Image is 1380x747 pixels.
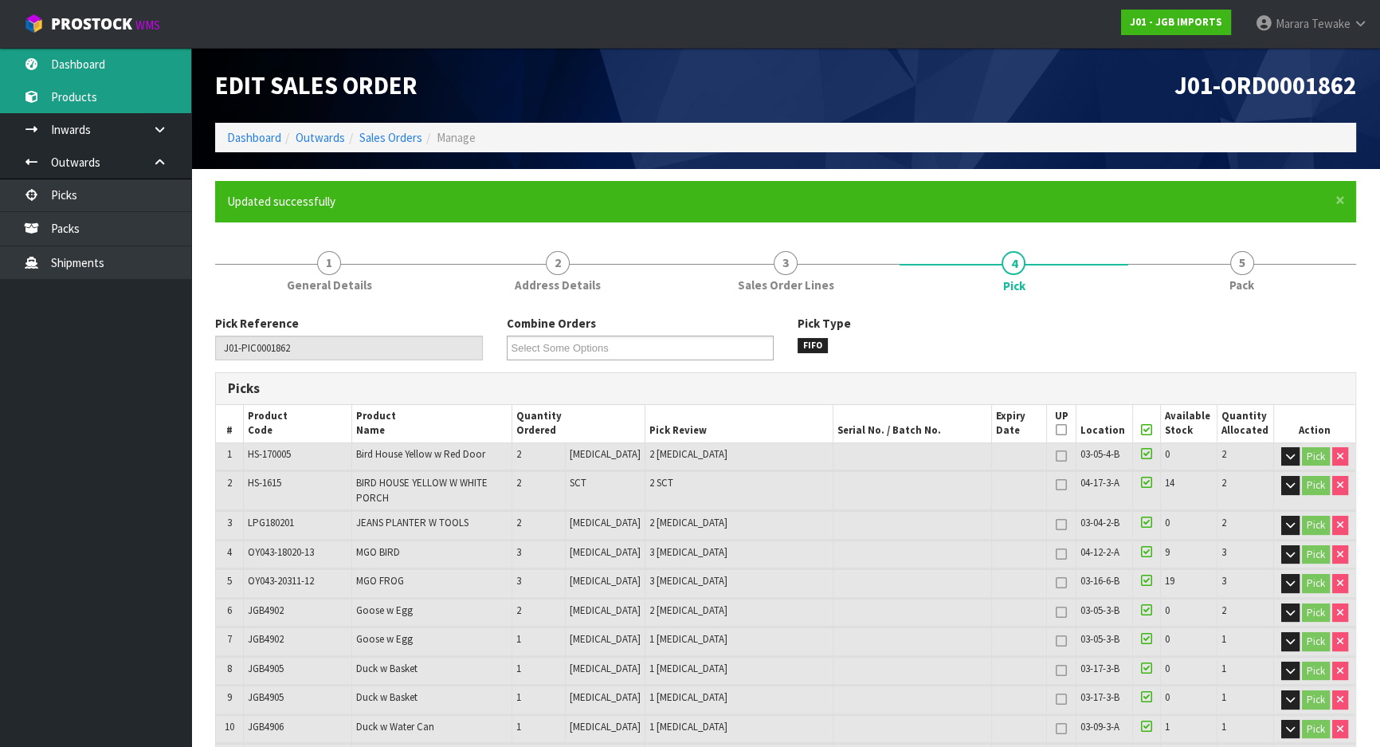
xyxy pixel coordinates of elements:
span: 03-05-3-B [1080,603,1119,617]
span: [MEDICAL_DATA] [570,447,641,461]
button: Pick [1302,574,1330,593]
span: 6 [227,603,232,617]
span: 3 [516,574,521,588]
span: 4 [1002,251,1025,275]
span: Manage [437,130,476,145]
th: Pick Review [645,405,833,442]
span: 2 [MEDICAL_DATA] [649,603,727,617]
th: Action [1274,405,1355,442]
th: Quantity Allocated [1217,405,1274,442]
span: 8 [227,662,232,675]
span: SCT [570,476,586,489]
span: OY043-18020-13 [248,545,314,559]
button: Pick [1302,720,1330,739]
span: 0 [1165,632,1170,646]
span: 1 [MEDICAL_DATA] [649,690,727,704]
span: 03-17-3-B [1080,690,1119,704]
span: 1 [317,251,341,275]
span: 2 [546,251,570,275]
button: Pick [1302,447,1330,466]
span: 03-09-3-A [1080,720,1119,733]
span: [MEDICAL_DATA] [570,516,641,529]
span: Address Details [515,277,601,293]
th: Product Name [352,405,512,442]
span: [MEDICAL_DATA] [570,545,641,559]
span: 2 [MEDICAL_DATA] [649,516,727,529]
strong: J01 - JGB IMPORTS [1130,15,1222,29]
span: 1 [516,720,521,733]
span: Duck w Water Can [356,720,434,733]
span: 0 [1165,690,1170,704]
span: Duck w Basket [356,690,418,704]
span: 10 [225,720,234,733]
span: 03-04-2-B [1080,516,1119,529]
th: Expiry Date [991,405,1046,442]
span: Goose w Egg [356,632,413,646]
img: cube-alt.png [24,14,44,33]
button: Pick [1302,545,1330,564]
small: WMS [135,18,160,33]
span: 3 [1221,545,1226,559]
span: MGO BIRD [356,545,400,559]
span: 2 [227,476,232,489]
span: 1 [MEDICAL_DATA] [649,632,727,646]
span: BIRD HOUSE YELLOW W WHITE PORCH [356,476,488,504]
span: 1 [516,662,521,675]
span: JGB4905 [248,662,284,675]
span: 5 [1230,251,1254,275]
span: 0 [1165,516,1170,529]
span: HS-170005 [248,447,291,461]
span: 2 [516,516,521,529]
span: 03-17-3-B [1080,662,1119,675]
th: Serial No. / Batch No. [833,405,991,442]
span: 03-05-4-B [1080,447,1119,461]
span: 9 [1165,545,1170,559]
th: # [216,405,244,442]
span: JGB4902 [248,603,284,617]
span: 2 [1221,516,1226,529]
span: JGB4902 [248,632,284,646]
span: MGO FROG [356,574,404,588]
span: [MEDICAL_DATA] [570,574,641,588]
span: 2 [516,603,521,617]
h3: Picks [228,381,774,396]
span: 1 [MEDICAL_DATA] [649,662,727,675]
span: 7 [227,632,232,646]
span: FIFO [798,338,828,354]
span: Pack [1229,277,1254,293]
button: Pick [1302,690,1330,710]
span: 4 [227,545,232,559]
label: Combine Orders [507,315,596,332]
span: Updated successfully [227,194,335,209]
button: Pick [1302,476,1330,495]
span: Goose w Egg [356,603,413,617]
span: 1 [1165,720,1170,733]
span: 3 [MEDICAL_DATA] [649,545,727,559]
span: 1 [227,447,232,461]
span: [MEDICAL_DATA] [570,662,641,675]
span: 2 SCT [649,476,673,489]
span: 3 [227,516,232,529]
span: 14 [1165,476,1174,489]
span: Edit Sales Order [215,70,418,100]
th: Quantity Ordered [512,405,645,442]
span: Pick [1002,277,1025,294]
span: 19 [1165,574,1174,588]
span: Sales Order Lines [738,277,834,293]
a: Sales Orders [359,130,422,145]
span: [MEDICAL_DATA] [570,720,641,733]
span: Duck w Basket [356,662,418,675]
span: 3 [1221,574,1226,588]
label: Pick Type [798,315,851,332]
th: Available Stock [1160,405,1217,442]
span: [MEDICAL_DATA] [570,690,641,704]
span: 1 [1221,690,1226,704]
span: × [1335,189,1345,211]
span: 1 [516,690,521,704]
th: Product Code [244,405,352,442]
a: Dashboard [227,130,281,145]
span: 04-17-3-A [1080,476,1119,489]
span: 0 [1165,662,1170,675]
span: 2 [1221,603,1226,617]
span: JGB4906 [248,720,284,733]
